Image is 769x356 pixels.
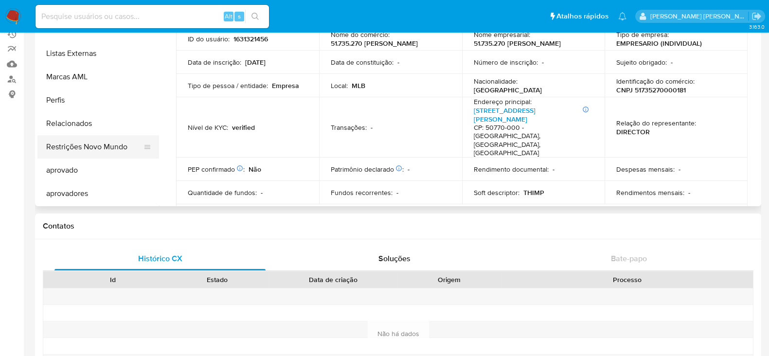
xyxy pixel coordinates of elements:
h1: Contatos [43,221,753,231]
p: Rendimentos mensais : [616,188,684,197]
p: 51.735.270 [PERSON_NAME] [474,39,561,48]
input: Pesquise usuários ou casos... [36,10,269,23]
p: Não [249,165,261,174]
p: - [408,165,410,174]
p: MLB [352,81,365,90]
button: Relacionados [37,112,159,135]
p: Local : [331,81,348,90]
p: - [261,188,263,197]
span: Alt [225,12,232,21]
span: 3.163.0 [749,23,764,31]
p: - [553,165,554,174]
div: Origem [404,275,495,285]
p: Relação do representante : [616,119,696,127]
span: Soluções [378,253,411,264]
div: Estado [172,275,263,285]
p: THIMP [523,188,544,197]
p: Nacionalidade : [474,77,518,86]
p: - [688,188,690,197]
div: Id [67,275,158,285]
p: ID do usuário : [188,35,230,43]
p: [GEOGRAPHIC_DATA] [474,86,542,94]
span: s [238,12,241,21]
p: Data de inscrição : [188,58,241,67]
p: Soft descriptor : [474,188,519,197]
p: Patrimônio declarado : [331,165,404,174]
p: verified [232,123,255,132]
p: EMPRESARIO (INDIVIDUAL) [616,39,702,48]
span: Bate-papo [611,253,647,264]
p: 51.735.270 [PERSON_NAME] [331,39,418,48]
button: Restrições Novo Mundo [37,135,151,159]
button: Marcas AML [37,65,159,89]
p: - [396,188,398,197]
h4: CP: 50770-000 - [GEOGRAPHIC_DATA], [GEOGRAPHIC_DATA], [GEOGRAPHIC_DATA] [474,124,590,158]
p: Identificação do comércio : [616,77,695,86]
p: Empresa [272,81,299,90]
p: - [397,58,399,67]
a: Notificações [618,12,626,20]
span: Atalhos rápidos [556,11,608,21]
a: [STREET_ADDRESS][PERSON_NAME] [474,106,536,124]
p: Transações : [331,123,367,132]
p: andrea.asantos@mercadopago.com.br [650,12,749,21]
p: - [679,165,680,174]
p: Sujeito obrigado : [616,58,667,67]
span: Histórico CX [138,253,182,264]
p: - [671,58,673,67]
p: PEP confirmado : [188,165,245,174]
div: Data de criação [276,275,390,285]
p: Quantidade de fundos : [188,188,257,197]
p: Rendimento documental : [474,165,549,174]
p: Data de constituição : [331,58,393,67]
p: CNPJ 51735270000181 [616,86,686,94]
button: aprovado [37,159,159,182]
p: Tipo de empresa : [616,30,669,39]
p: Número de inscrição : [474,58,538,67]
button: Listas Externas [37,42,159,65]
p: Nível de KYC : [188,123,228,132]
div: Processo [508,275,746,285]
p: [DATE] [245,58,266,67]
p: - [371,123,373,132]
p: Nome empresarial : [474,30,530,39]
p: Despesas mensais : [616,165,675,174]
p: DIRECTOR [616,127,650,136]
p: 1631321456 [233,35,268,43]
p: - [542,58,544,67]
p: Nome do comércio : [331,30,390,39]
p: Fundos recorrentes : [331,188,393,197]
button: search-icon [245,10,265,23]
p: Endereço principal : [474,97,532,106]
p: Tipo de pessoa / entidade : [188,81,268,90]
a: Sair [751,11,762,21]
button: aprovadores [37,182,159,205]
button: Perfis [37,89,159,112]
